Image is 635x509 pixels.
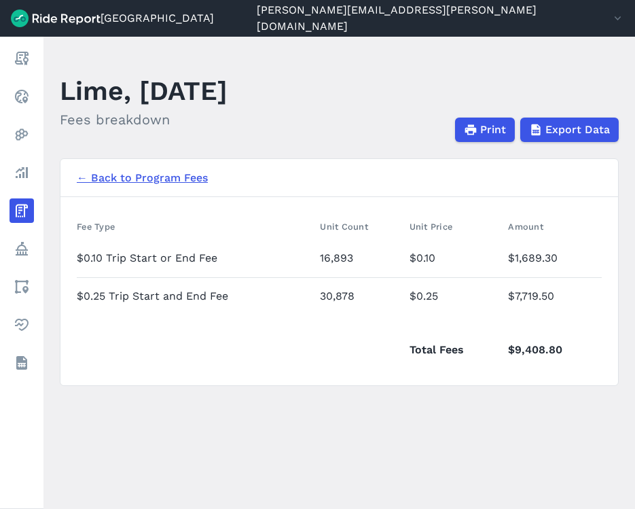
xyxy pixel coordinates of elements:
[404,315,503,369] td: Total Fees
[77,170,208,186] a: ← Back to Program Fees
[404,213,503,240] th: Unit Price
[77,240,314,277] td: $0.10 Trip Start or End Fee
[60,72,228,109] h1: Lime, [DATE]
[10,46,34,71] a: Report
[520,118,619,142] button: Export Data
[10,160,34,185] a: Analyze
[314,240,403,277] td: 16,893
[77,277,314,315] td: $0.25 Trip Start and End Fee
[101,2,214,35] a: [GEOGRAPHIC_DATA]
[10,122,34,147] a: Heatmaps
[10,351,34,375] a: Datasets
[404,240,503,277] td: $0.10
[10,275,34,299] a: Areas
[503,240,602,277] td: $1,689.30
[404,277,503,315] td: $0.25
[10,84,34,109] a: Realtime
[11,10,101,27] img: Ride Report
[545,122,610,138] span: Export Data
[257,2,624,35] button: [PERSON_NAME][EMAIL_ADDRESS][PERSON_NAME][DOMAIN_NAME]
[77,213,314,240] th: Fee Type
[503,213,602,240] th: Amount
[314,213,403,240] th: Unit Count
[503,315,602,369] td: $9,408.80
[455,118,515,142] button: Print
[10,198,34,223] a: Fees
[60,109,228,130] h2: Fees breakdown
[10,313,34,337] a: Health
[314,277,403,315] td: 30,878
[480,122,506,138] span: Print
[503,277,602,315] td: $7,719.50
[10,236,34,261] a: Policy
